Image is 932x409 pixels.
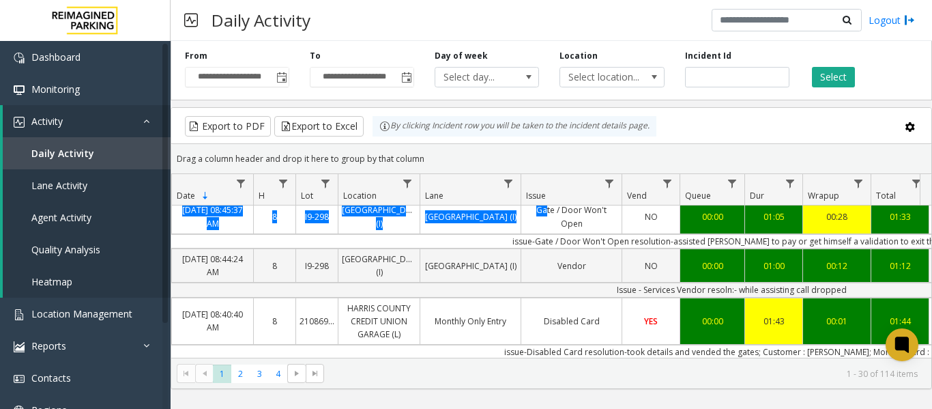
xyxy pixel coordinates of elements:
img: infoIcon.svg [379,121,390,132]
a: 01:00 [745,256,802,276]
span: Page 4 [269,365,287,383]
span: Select day... [435,68,518,87]
a: Location Filter Menu [398,174,417,193]
div: Data table [171,174,931,358]
a: Queue Filter Menu [723,174,742,193]
a: I9-298 [296,256,338,276]
a: [GEOGRAPHIC_DATA] (I) [338,200,420,233]
span: Lane [425,190,443,201]
a: Logout [869,13,915,27]
span: Vend [627,190,647,201]
a: Lot Filter Menu [317,174,335,193]
a: YES [622,311,680,331]
img: 'icon' [14,85,25,96]
span: Location [343,190,377,201]
span: Agent Activity [31,211,91,224]
span: Page 1 [213,365,231,383]
a: Quality Analysis [3,234,171,266]
a: H Filter Menu [274,174,293,193]
button: Select [812,67,855,87]
a: Lane Activity [3,169,171,201]
div: By clicking Incident row you will be taken to the incident details page. [373,116,656,137]
span: YES [644,315,658,327]
span: Reports [31,339,66,352]
kendo-pager-info: 1 - 30 of 114 items [332,368,918,380]
button: Export to PDF [185,116,271,137]
a: 00:00 [680,311,744,331]
span: Page 2 [231,365,250,383]
a: NO [622,256,680,276]
a: Date Filter Menu [232,174,250,193]
span: Select location... [560,68,643,87]
span: Contacts [31,371,71,384]
span: NO [645,211,658,223]
a: [DATE] 08:44:24 AM [172,249,253,282]
a: Disabled Card [521,311,622,331]
a: 00:28 [803,207,871,227]
div: 00:28 [806,210,867,223]
a: Heatmap [3,266,171,298]
span: Daily Activity [31,147,94,160]
div: 00:00 [684,259,741,272]
a: Daily Activity [3,137,171,169]
h3: Daily Activity [205,3,317,37]
span: Activity [31,115,63,128]
span: Wrapup [808,190,839,201]
a: 00:01 [803,311,871,331]
a: Lane Filter Menu [499,174,518,193]
img: 'icon' [14,373,25,384]
span: NO [645,260,658,272]
a: 01:12 [871,256,929,276]
label: To [310,50,321,62]
a: 01:05 [745,207,802,227]
span: Quality Analysis [31,243,100,256]
button: Export to Excel [274,116,364,137]
a: Gate / Door Won't Open [521,200,622,233]
a: Vend Filter Menu [658,174,677,193]
span: Monitoring [31,83,80,96]
a: 00:00 [680,256,744,276]
a: [DATE] 08:45:37 AM [172,200,253,233]
a: NO [622,207,680,227]
span: Dashboard [31,51,81,64]
a: Agent Activity [3,201,171,234]
img: 'icon' [14,117,25,128]
div: 01:44 [875,315,925,328]
span: Total [876,190,896,201]
div: 01:43 [748,315,799,328]
img: logout [904,13,915,27]
a: Vendor [521,256,622,276]
span: Go to the last page [310,368,321,379]
a: I9-298 [296,207,338,227]
div: 00:00 [684,315,741,328]
span: Location Management [31,307,132,320]
a: [GEOGRAPHIC_DATA] (I) [420,256,521,276]
a: 8 [254,256,295,276]
div: 01:00 [748,259,799,272]
img: 'icon' [14,53,25,64]
a: [GEOGRAPHIC_DATA] (I) [338,249,420,282]
a: 8 [254,207,295,227]
div: 00:00 [684,210,741,223]
label: Incident Id [685,50,731,62]
span: Date [177,190,195,201]
div: 00:01 [806,315,867,328]
label: Day of week [435,50,488,62]
a: Dur Filter Menu [781,174,800,193]
img: 'icon' [14,341,25,352]
a: 21086900 [296,311,338,331]
label: From [185,50,207,62]
a: 8 [254,311,295,331]
a: 01:43 [745,311,802,331]
a: Monthly Only Entry [420,311,521,331]
span: Page 3 [250,365,269,383]
span: Lane Activity [31,179,87,192]
span: Issue [526,190,546,201]
div: Drag a column header and drop it here to group by that column [171,147,931,171]
a: Wrapup Filter Menu [849,174,868,193]
span: H [259,190,265,201]
a: Activity [3,105,171,137]
span: Go to the last page [306,364,324,383]
img: 'icon' [14,309,25,320]
a: [DATE] 08:40:40 AM [172,305,253,337]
